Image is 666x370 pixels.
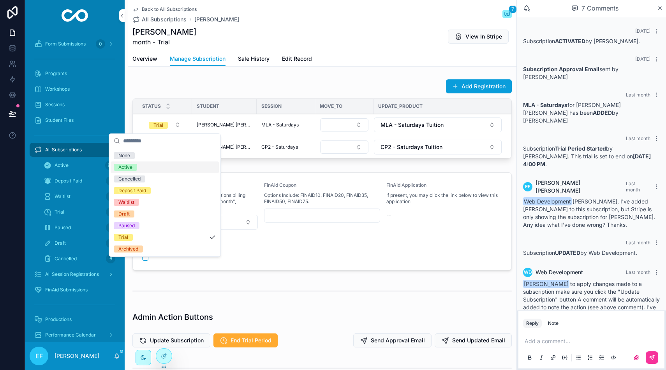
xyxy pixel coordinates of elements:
div: Active [118,164,132,171]
strong: ADDED [593,109,612,116]
a: Performance Calendar [30,328,120,342]
span: to apply changes made to a subscription make sure you click the "Update Subscription" button A co... [523,281,660,326]
span: sent by [PERSON_NAME] [523,66,618,80]
div: Note [548,320,559,326]
span: Draft [55,240,66,246]
a: All Subscriptions [132,16,187,23]
span: CP2 - Saturdays [261,144,298,150]
span: Last month [626,135,650,141]
strong: [DATE] 4:00 PM [523,153,651,167]
div: 0 [96,39,105,49]
div: Trial [118,234,128,241]
a: Select Button [142,117,187,132]
span: All Subscriptions [142,16,187,23]
span: -- [386,211,391,219]
span: Trial [55,209,64,215]
a: Deposit Paid0 [39,174,120,188]
span: Productions [45,316,72,323]
div: 0 [106,238,115,248]
a: CP2 - Saturdays [261,144,310,150]
a: Form Submissions0 [30,37,120,51]
a: Student Files [30,113,120,127]
span: Send Updated Email [452,337,505,344]
span: Sale History [238,55,270,63]
a: Back to All Subscriptions [132,6,197,12]
div: Draft [118,210,130,217]
strong: Subscription Approval Email [523,66,599,72]
a: [PERSON_NAME] [194,16,239,23]
div: Trial [153,122,163,129]
button: Note [545,319,562,328]
button: Add Registration [446,79,512,93]
a: Workshops [30,82,120,96]
div: None [118,152,130,159]
div: scrollable content [25,31,125,342]
button: Update Subscription [132,333,210,347]
a: Select Button [320,140,369,154]
a: Paused0 [39,221,120,235]
span: MLA - Saturdays Tuition [381,121,444,129]
span: Overview [132,55,157,63]
span: Edit Record [282,55,312,63]
a: Edit Record [282,52,312,67]
a: Sale History [238,52,270,67]
span: FinAid Coupon [264,182,296,188]
span: CP2 - Saturdays Tuition [381,143,442,151]
button: End Trial Period [213,333,278,347]
strong: UPDATED [555,249,580,256]
button: Send Updated Email [435,333,512,347]
button: Send Approval Email [353,333,432,347]
button: View In Stripe [448,30,509,44]
div: 1 [106,192,115,201]
span: Workshops [45,86,70,92]
span: Last month [626,92,650,98]
span: Cancelled [55,256,77,262]
a: Sessions [30,98,120,112]
span: Subscription by [PERSON_NAME]. [523,38,640,44]
span: [DATE] [635,28,650,34]
button: Select Button [320,140,368,154]
strong: ACTIVATED [555,38,585,44]
span: View In Stripe [465,33,502,40]
span: Update Subscription [150,337,204,344]
span: month - Trial [132,37,196,47]
span: FinAid Submissions [45,287,88,293]
span: Last month [626,269,650,275]
span: [PERSON_NAME] [PERSON_NAME] [197,122,252,128]
h1: Admin Action Buttons [132,312,213,323]
span: Options Include: FINAID10, FINAID20, FINAID35, FINAID50, FINAID75. [264,192,380,205]
span: Last month [626,181,640,193]
span: 7 Comments [581,4,618,13]
p: [PERSON_NAME] [55,352,99,360]
a: All Subscriptions [30,143,120,157]
span: Active [55,162,69,168]
span: Performance Calendar [45,332,96,338]
span: Form Submissions [45,41,86,47]
span: Programs [45,70,67,77]
a: Draft0 [39,236,120,250]
span: Back to All Subscriptions [142,6,197,12]
span: [PERSON_NAME] [PERSON_NAME] [536,179,626,195]
span: Deposit Paid [55,178,82,184]
button: Reply [523,319,542,328]
h1: [PERSON_NAME] [132,26,196,37]
a: [PERSON_NAME] [PERSON_NAME] [197,144,252,150]
a: Trial1 [39,205,120,219]
a: Waitlist1 [39,189,120,203]
span: Last month [626,240,650,245]
span: Subscription by [PERSON_NAME]. This trial is set to end on . [523,145,651,167]
span: All Session Registrations [45,271,99,277]
span: Subscription by Web Development. [523,249,637,256]
span: MLA - Saturdays [261,122,299,128]
button: Select Button [320,118,368,132]
a: Productions [30,312,120,326]
strong: Trial Period Started [555,145,606,152]
a: MLA - Saturdays [261,122,310,128]
span: FinAid Application [386,182,426,188]
button: Select Button [374,140,502,154]
a: Active88 [39,158,120,172]
strong: MLA - Saturdays [523,102,567,108]
div: Archived [118,245,138,253]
